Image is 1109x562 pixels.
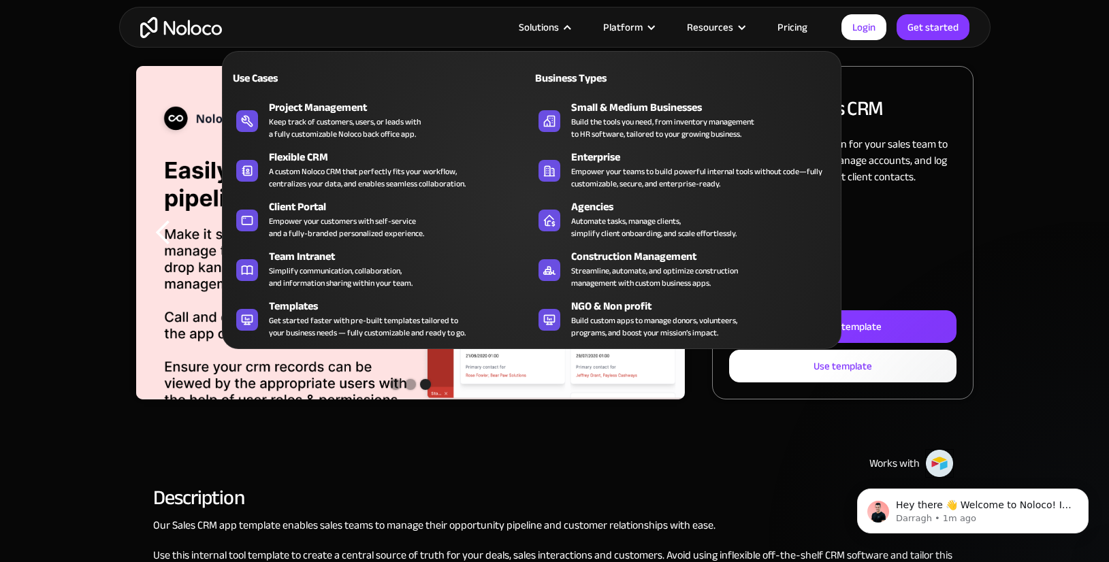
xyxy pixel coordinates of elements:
img: Airtable [925,449,954,478]
div: Business Types [532,70,677,86]
h2: Sales CRM [803,94,883,122]
div: Show slide 3 of 3 [420,379,431,390]
h2: Description [153,491,957,503]
a: Get started [897,14,969,40]
div: A custom Noloco CRM that perfectly fits your workflow, centralizes your data, and enables seamles... [269,165,466,190]
div: Show slide 1 of 3 [390,379,401,390]
p: Our Sales CRM app template enables sales teams to manage their opportunity pipeline and customer ... [153,517,957,533]
div: Solutions [502,18,586,36]
a: home [140,17,222,38]
a: Pricing [760,18,824,36]
div: Resources [687,18,733,36]
p: Create a central location for your sales team to track opportunities, manage accounts, and log ac... [729,136,956,185]
nav: Solutions [222,32,841,349]
div: Resources [670,18,760,36]
div: Use Cases [229,70,375,86]
div: Enterprise [571,149,840,165]
a: AgenciesAutomate tasks, manage clients,simplify client onboarding, and scale effortlessly. [532,196,834,242]
div: Streamline, automate, and optimize construction management with custom business apps. [571,265,738,289]
div: carousel [136,66,686,399]
a: Construction ManagementStreamline, automate, and optimize constructionmanagement with custom busi... [532,246,834,292]
div: Flexible CRM [269,149,538,165]
div: Empower your teams to build powerful internal tools without code—fully customizable, secure, and ... [571,165,827,190]
a: Login [841,14,886,40]
a: Preview template [729,310,956,343]
div: Show slide 2 of 3 [405,379,416,390]
div: Construction Management [571,248,840,265]
a: Flexible CRMA custom Noloco CRM that perfectly fits your workflow,centralizes your data, and enab... [229,146,532,193]
div: Small & Medium Businesses [571,99,840,116]
div: Get started faster with pre-built templates tailored to your business needs — fully customizable ... [269,314,466,339]
a: Use template [729,350,956,382]
div: Build custom apps to manage donors, volunteers, programs, and boost your mission’s impact. [571,314,737,339]
div: Agencies [571,199,840,215]
a: Business Types [532,62,834,93]
a: EnterpriseEmpower your teams to build powerful internal tools without code—fully customizable, se... [532,146,834,193]
div: Use template [814,357,872,375]
div: Project Management [269,99,538,116]
a: Small & Medium BusinessesBuild the tools you need, from inventory managementto HR software, tailo... [532,97,834,143]
div: Platform [603,18,643,36]
div: NGO & Non profit [571,298,840,314]
div: Preview template [803,318,882,335]
div: Team Intranet [269,248,538,265]
div: Solutions [519,18,559,36]
a: Use Cases [229,62,532,93]
div: previous slide [136,66,191,399]
a: Project ManagementKeep track of customers, users, or leads witha fully customizable Noloco back o... [229,97,532,143]
div: Keep track of customers, users, or leads with a fully customizable Noloco back office app. [269,116,421,140]
div: Simplify communication, collaboration, and information sharing within your team. [269,265,413,289]
a: Client PortalEmpower your customers with self-serviceand a fully-branded personalized experience. [229,196,532,242]
div: Platform [586,18,670,36]
div: Client Portal [269,199,538,215]
a: TemplatesGet started faster with pre-built templates tailored toyour business needs — fully custo... [229,295,532,342]
a: Team IntranetSimplify communication, collaboration,and information sharing within your team. [229,246,532,292]
div: Templates [269,298,538,314]
iframe: Intercom notifications message [837,460,1109,555]
a: NGO & Non profitBuild custom apps to manage donors, volunteers,programs, and boost your mission’s... [532,295,834,342]
div: Automate tasks, manage clients, simplify client onboarding, and scale effortlessly. [571,215,737,239]
div: Build the tools you need, from inventory management to HR software, tailored to your growing busi... [571,116,754,140]
div: Works with [869,455,920,472]
div: Empower your customers with self-service and a fully-branded personalized experience. [269,215,424,239]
